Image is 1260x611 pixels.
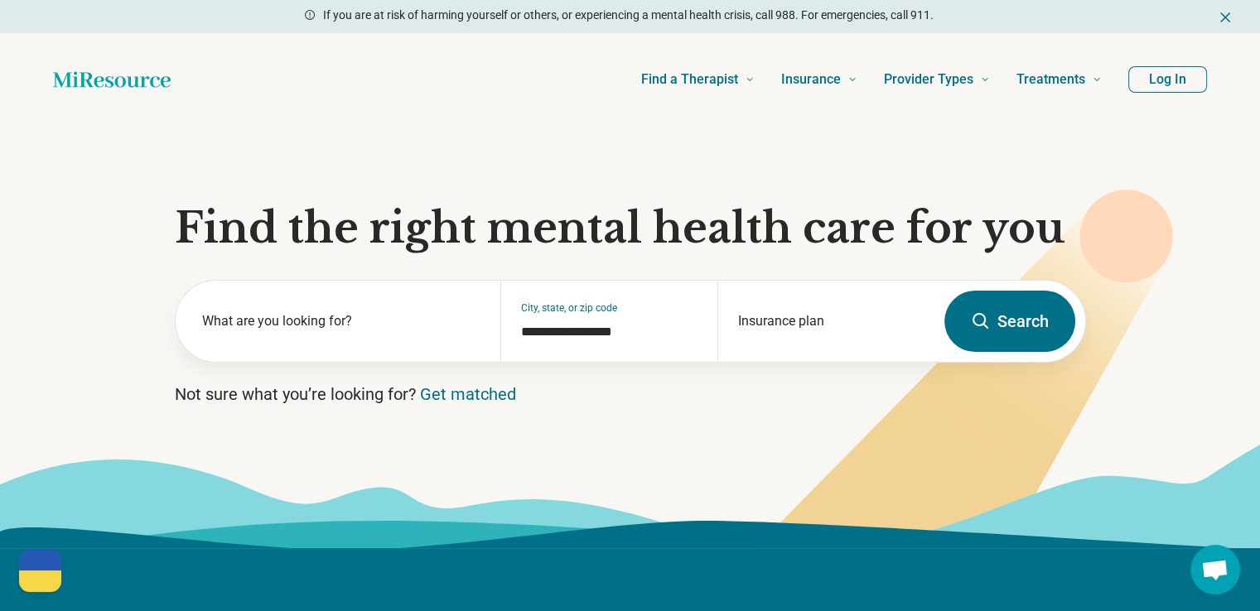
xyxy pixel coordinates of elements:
a: Treatments [1016,46,1102,113]
p: Not sure what you’re looking for? [175,382,1086,406]
a: Home page [53,63,171,96]
button: Dismiss [1217,7,1233,26]
p: If you are at risk of harming yourself or others, or experiencing a mental health crisis, call 98... [323,7,934,24]
button: Search [944,291,1075,352]
h1: Find the right mental health care for you [175,204,1086,253]
span: Find a Therapist [641,68,738,91]
a: Open chat [1190,545,1240,594]
button: Log In [1128,66,1207,93]
span: Provider Types [884,68,973,91]
label: What are you looking for? [202,311,481,331]
a: Find a Therapist [641,46,755,113]
a: Get matched [420,384,516,404]
a: Provider Types [884,46,990,113]
span: Insurance [781,68,841,91]
a: Insurance [781,46,857,113]
span: Treatments [1016,68,1085,91]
